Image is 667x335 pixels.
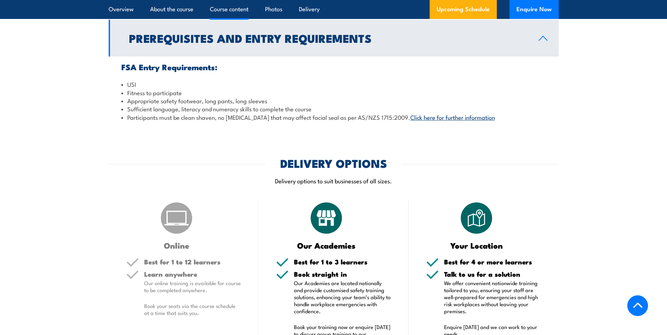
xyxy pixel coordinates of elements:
p: Our Academies are located nationally and provide customised safety training solutions, enhancing ... [294,280,391,315]
h5: Book straight in [294,271,391,277]
h5: Best for 4 or more learners [444,258,541,265]
li: Appropriate safety footwear, long pants, long sleeves [121,97,546,105]
h3: FSA Entry Requirements: [121,63,546,71]
h2: Prerequisites and Entry Requirements [129,33,527,43]
h3: Your Location [426,241,527,249]
a: Click here for further information [410,113,495,121]
h3: Online [126,241,227,249]
p: Book your seats via the course schedule at a time that suits you. [144,302,241,316]
li: Participants must be clean shaven, no [MEDICAL_DATA] that may affect facial seal as per AS/NZS 17... [121,113,546,121]
p: Our online training is available for course to be completed anywhere. [144,280,241,294]
h2: DELIVERY OPTIONS [280,158,387,168]
h3: Our Academies [276,241,377,249]
li: Sufficient language, literacy and numeracy skills to complete the course [121,105,546,113]
h5: Best for 1 to 12 learners [144,258,241,265]
p: Delivery options to suit businesses of all sizes. [109,177,559,185]
h5: Talk to us for a solution [444,271,541,277]
li: Fitness to participate [121,88,546,97]
h5: Learn anywhere [144,271,241,277]
li: USI [121,80,546,88]
a: Prerequisites and Entry Requirements [109,20,559,57]
p: We offer convenient nationwide training tailored to you, ensuring your staff are well-prepared fo... [444,280,541,315]
h5: Best for 1 to 3 learners [294,258,391,265]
